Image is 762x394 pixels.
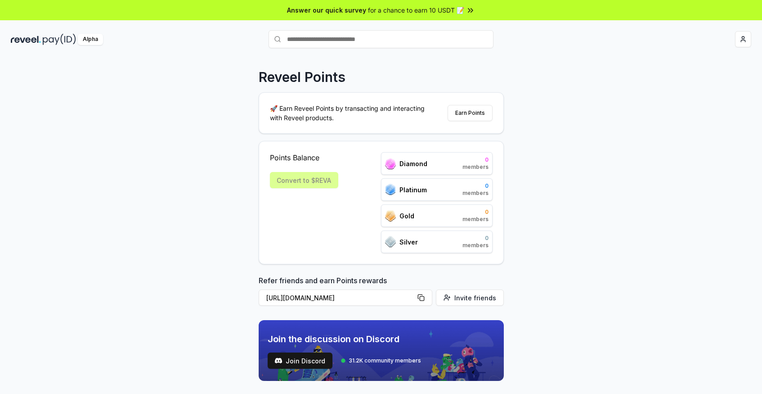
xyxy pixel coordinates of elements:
button: Invite friends [436,290,504,306]
p: Reveel Points [259,69,345,85]
img: reveel_dark [11,34,41,45]
a: testJoin Discord [268,353,332,369]
span: Silver [399,237,418,247]
span: Answer our quick survey [287,5,366,15]
span: Points Balance [270,152,338,163]
p: 🚀 Earn Reveel Points by transacting and interacting with Reveel products. [270,104,432,122]
span: 0 [462,235,489,242]
img: discord_banner [259,320,504,381]
span: Join the discussion on Discord [268,333,421,345]
div: Refer friends and earn Points rewards [259,275,504,309]
span: 0 [462,182,489,190]
span: Diamond [399,159,427,168]
img: test [275,357,282,364]
button: [URL][DOMAIN_NAME] [259,290,432,306]
span: Invite friends [454,293,496,303]
div: Alpha [78,34,103,45]
span: Gold [399,211,414,221]
button: Earn Points [448,105,493,121]
span: 31.2K community members [349,357,421,364]
span: members [462,216,489,223]
span: members [462,163,489,171]
img: ranks_icon [385,236,396,248]
button: Join Discord [268,353,332,369]
img: ranks_icon [385,184,396,195]
span: members [462,242,489,249]
img: ranks_icon [385,158,396,169]
img: pay_id [43,34,76,45]
span: members [462,190,489,197]
span: 0 [462,156,489,163]
span: for a chance to earn 10 USDT 📝 [368,5,464,15]
img: ranks_icon [385,210,396,222]
span: Join Discord [286,356,325,366]
span: 0 [462,208,489,216]
span: Platinum [399,185,427,195]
